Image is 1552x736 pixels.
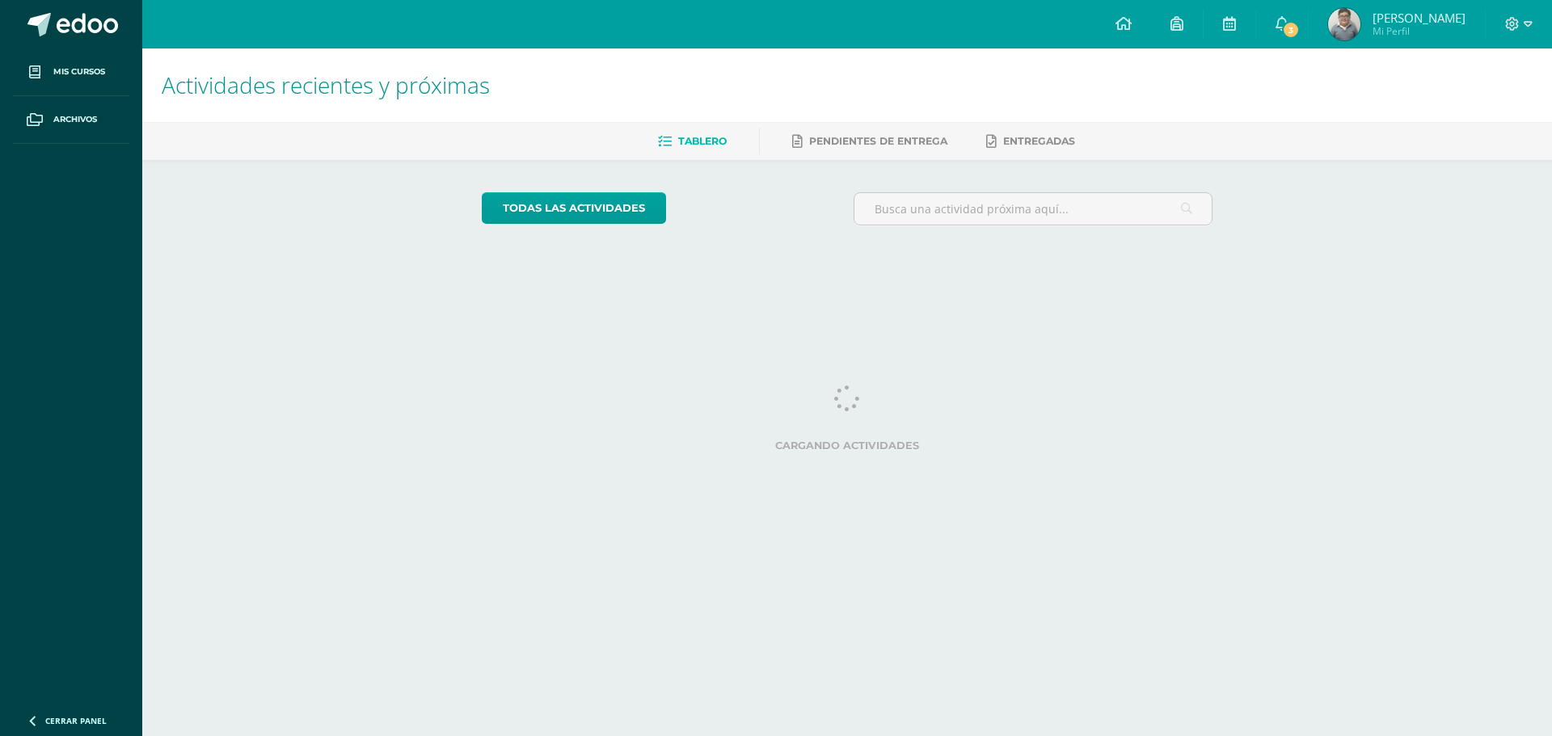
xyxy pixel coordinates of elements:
[809,135,947,147] span: Pendientes de entrega
[1282,21,1300,39] span: 3
[1003,135,1075,147] span: Entregadas
[13,96,129,144] a: Archivos
[678,135,727,147] span: Tablero
[792,128,947,154] a: Pendientes de entrega
[1373,10,1466,26] span: [PERSON_NAME]
[658,128,727,154] a: Tablero
[1373,24,1466,38] span: Mi Perfil
[45,715,107,726] span: Cerrar panel
[53,65,105,78] span: Mis cursos
[482,439,1213,452] label: Cargando actividades
[162,69,490,100] span: Actividades recientes y próximas
[482,192,666,224] a: todas las Actividades
[854,193,1212,225] input: Busca una actividad próxima aquí...
[53,113,97,126] span: Archivos
[1328,8,1360,40] img: 3ba3423faefa342bc2c5b8ea565e626e.png
[13,48,129,96] a: Mis cursos
[986,128,1075,154] a: Entregadas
